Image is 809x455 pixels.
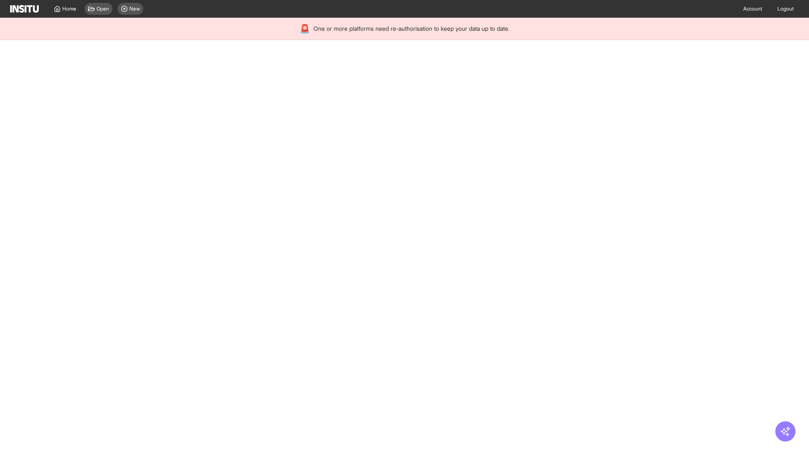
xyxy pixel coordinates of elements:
[10,5,39,13] img: Logo
[129,5,140,12] span: New
[300,23,310,35] div: 🚨
[62,5,76,12] span: Home
[96,5,109,12] span: Open
[313,24,509,33] span: One or more platforms need re-authorisation to keep your data up to date.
